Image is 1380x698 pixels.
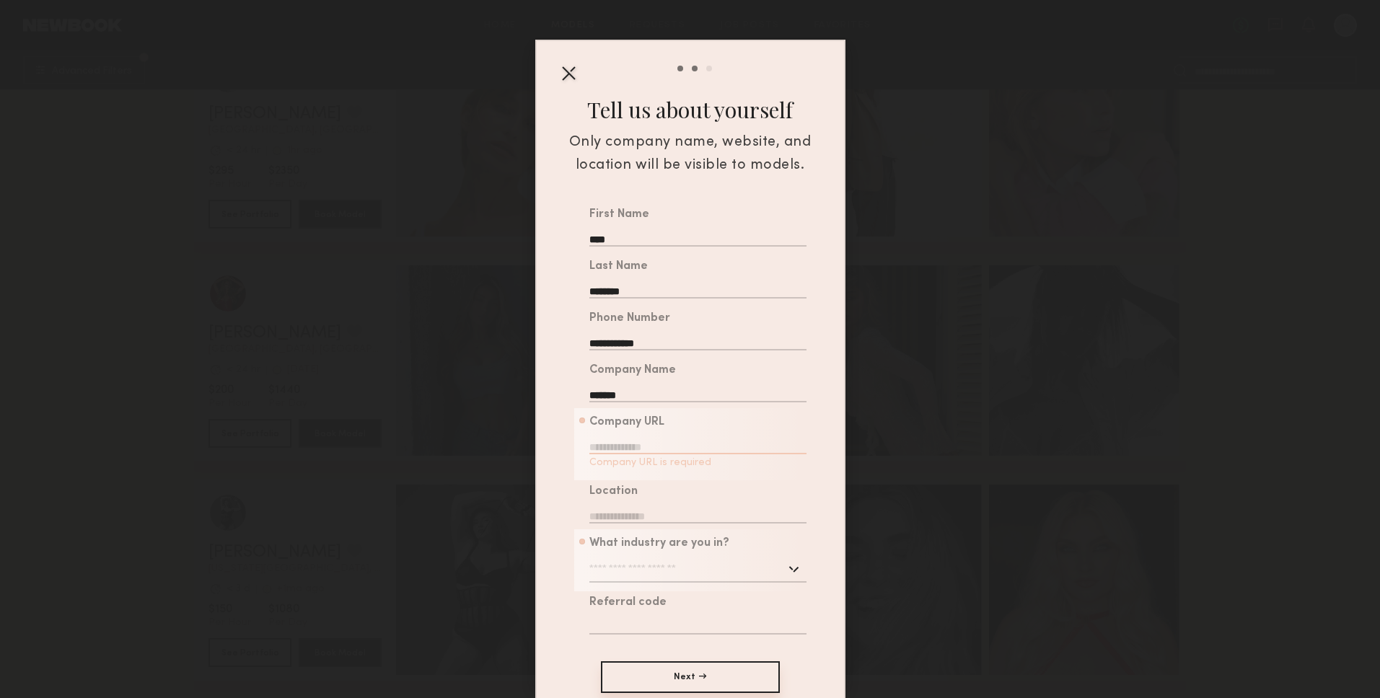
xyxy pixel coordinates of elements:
div: Location [589,486,638,498]
div: First Name [589,209,649,221]
div: Company URL [589,417,664,428]
div: What industry are you in? [589,538,729,549]
div: Company URL is required [589,458,807,468]
div: Company Name [589,365,676,376]
button: Next → [601,661,780,693]
div: Phone Number [589,313,670,324]
div: Tell us about yourself [587,95,793,124]
div: Last Name [589,261,648,273]
div: Referral code [589,597,667,609]
div: Only company name, website, and location will be visible to models. [548,131,833,177]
